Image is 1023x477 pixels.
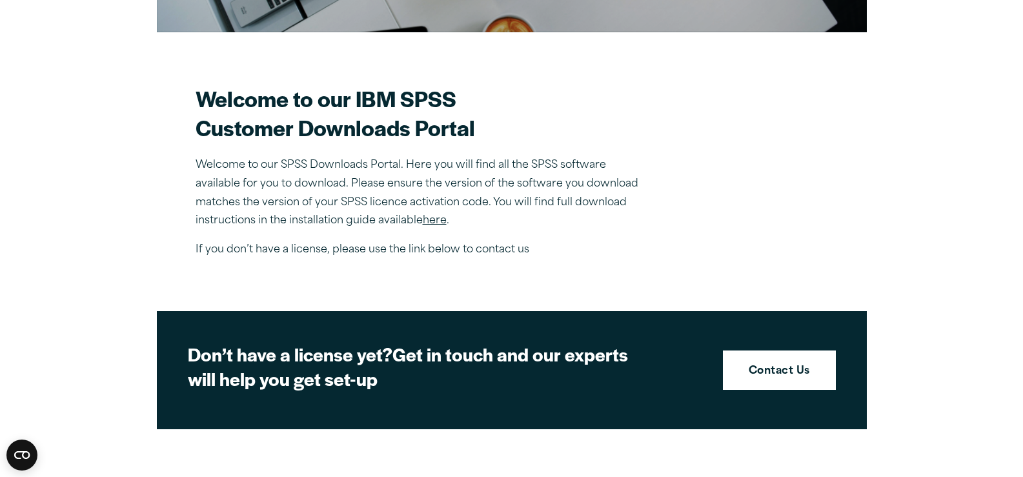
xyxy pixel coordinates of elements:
[188,342,640,391] h2: Get in touch and our experts will help you get set-up
[423,216,447,226] a: here
[196,241,647,259] p: If you don’t have a license, please use the link below to contact us
[6,440,37,471] button: Open CMP widget
[188,341,392,367] strong: Don’t have a license yet?
[196,84,647,142] h2: Welcome to our IBM SPSS Customer Downloads Portal
[749,363,810,380] strong: Contact Us
[723,350,836,391] a: Contact Us
[196,156,647,230] p: Welcome to our SPSS Downloads Portal. Here you will find all the SPSS software available for you ...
